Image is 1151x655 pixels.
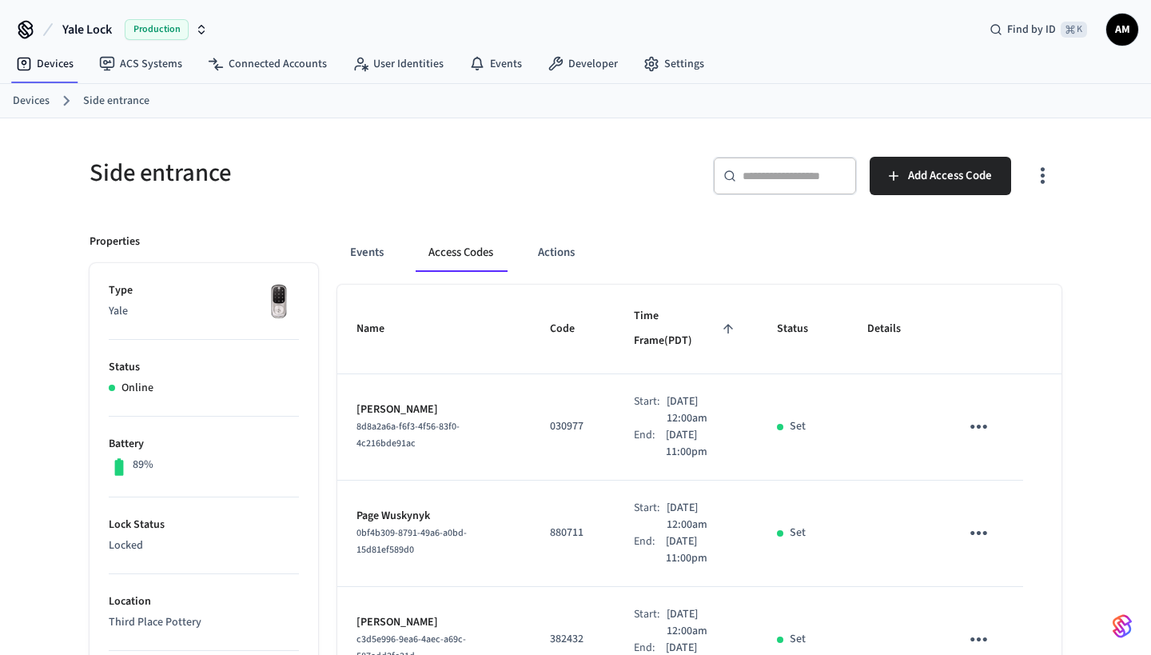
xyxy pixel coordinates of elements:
span: Yale Lock [62,20,112,39]
a: Events [456,50,535,78]
p: 030977 [550,418,595,435]
p: 880711 [550,525,595,541]
p: [DATE] 11:00pm [666,427,738,461]
img: SeamLogoGradient.69752ec5.svg [1113,613,1132,639]
a: Devices [13,93,50,110]
div: End: [634,427,666,461]
span: Time Frame(PDT) [634,304,739,354]
div: End: [634,533,666,567]
p: [PERSON_NAME] [356,401,512,418]
h5: Side entrance [90,157,566,190]
p: 382432 [550,631,595,648]
span: 0bf4b309-8791-49a6-a0bd-15d81ef589d0 [356,526,467,557]
a: Side entrance [83,93,149,110]
span: Code [550,317,595,341]
span: Add Access Code [908,166,992,186]
p: Set [790,418,806,435]
p: Set [790,631,806,648]
span: Status [777,317,829,341]
p: [DATE] 12:00am [667,606,739,640]
p: Battery [109,436,299,453]
a: User Identities [340,50,456,78]
p: 89% [133,457,153,473]
p: [DATE] 12:00am [667,500,739,533]
p: Lock Status [109,517,299,533]
p: [PERSON_NAME] [356,614,512,631]
a: Developer [535,50,631,78]
span: AM [1108,15,1137,44]
div: Start: [634,393,667,427]
p: Set [790,525,806,541]
button: Access Codes [416,234,506,272]
p: Locked [109,537,299,554]
div: Start: [634,500,667,533]
a: Devices [3,50,86,78]
span: Name [356,317,405,341]
p: Third Place Pottery [109,614,299,631]
a: ACS Systems [86,50,195,78]
p: Type [109,282,299,299]
span: 8d8a2a6a-f6f3-4f56-83f0-4c216bde91ac [356,420,460,450]
span: Details [867,317,922,341]
button: Events [337,234,396,272]
p: [DATE] 12:00am [667,393,739,427]
p: Location [109,593,299,610]
div: ant example [337,234,1061,272]
p: Page Wuskynyk [356,508,512,525]
span: ⌘ K [1061,22,1087,38]
a: Connected Accounts [195,50,340,78]
div: Find by ID⌘ K [977,15,1100,44]
a: Settings [631,50,717,78]
button: Actions [525,234,587,272]
span: Find by ID [1007,22,1056,38]
p: Status [109,359,299,376]
img: Yale Assure Touchscreen Wifi Smart Lock, Satin Nickel, Front [259,282,299,322]
span: Production [125,19,189,40]
p: Properties [90,234,140,250]
p: [DATE] 11:00pm [666,533,738,567]
div: Start: [634,606,667,640]
p: Yale [109,303,299,320]
button: Add Access Code [870,157,1011,195]
p: Online [121,380,153,397]
button: AM [1106,14,1138,46]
